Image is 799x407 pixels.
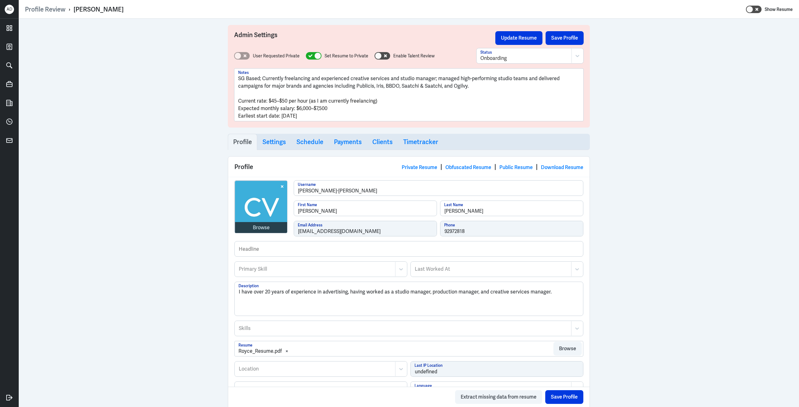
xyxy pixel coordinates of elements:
[411,361,583,376] input: Last IP Location
[765,5,793,13] label: Show Resume
[499,164,533,171] a: Public Resume
[294,181,583,196] input: Username
[228,157,590,177] div: Profile
[325,53,368,59] label: Set Resume to Private
[66,5,74,13] p: ›
[334,138,362,146] h3: Payments
[545,390,583,404] button: Save Profile
[541,164,583,171] a: Download Resume
[402,164,437,171] a: Private Resume
[238,98,377,104] span: Current rate: $45–$50 per hour (as I am currently freelancing)
[235,282,583,316] textarea: I have over 20 years of experience in advertising, having worked as a studio manager, production ...
[294,201,437,216] input: First Name
[74,5,124,13] div: [PERSON_NAME]
[445,164,491,171] a: Obfuscated Resume
[455,390,542,404] button: Extract missing data from resume
[403,138,438,146] h3: Timetracker
[238,113,297,119] span: Earliest start date: [DATE]
[294,221,437,236] input: Email Address
[553,342,582,356] button: Browse
[238,75,580,90] p: SG Based; Currently freelancing and experienced creative services and studio manager; managed hig...
[235,181,287,233] img: avatar.jpg
[253,53,300,59] label: User Requested Private
[495,31,542,45] button: Update Resume
[238,347,282,355] div: Royce_Resume.pdf
[233,138,252,146] h3: Profile
[238,105,327,112] span: Expected monthly salary: $6,000–$7,500
[440,221,583,236] input: Phone
[297,138,323,146] h3: Schedule
[235,382,407,397] input: Website
[262,138,286,146] h3: Settings
[234,31,495,45] h3: Admin Settings
[372,138,393,146] h3: Clients
[253,224,270,231] div: Browse
[235,241,583,256] input: Headline
[402,162,583,172] div: | | |
[25,5,66,13] a: Profile Review
[440,201,583,216] input: Last Name
[5,5,14,14] div: AD
[393,53,435,59] label: Enable Talent Review
[546,31,584,45] button: Save Profile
